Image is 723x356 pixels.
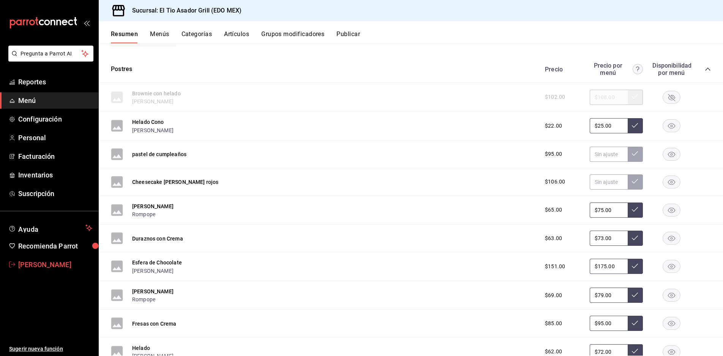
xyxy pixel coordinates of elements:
[590,259,628,274] input: Sin ajuste
[537,66,586,73] div: Precio
[590,62,643,76] div: Precio por menú
[132,259,182,266] button: Esfera de Chocolate
[18,151,92,161] span: Facturación
[652,62,690,76] div: Disponibilidad por menú
[182,30,212,43] button: Categorías
[336,30,360,43] button: Publicar
[18,95,92,106] span: Menú
[132,150,186,158] button: pastel de cumpleaños
[18,114,92,124] span: Configuración
[8,46,93,62] button: Pregunta a Parrot AI
[545,291,562,299] span: $69.00
[132,288,174,295] button: [PERSON_NAME]
[132,296,155,303] button: Rompope
[132,210,155,218] button: Rompope
[132,267,174,275] button: [PERSON_NAME]
[150,30,169,43] button: Menús
[545,348,562,356] span: $62.00
[9,345,92,353] span: Sugerir nueva función
[18,259,92,270] span: [PERSON_NAME]
[545,122,562,130] span: $22.00
[590,203,628,218] input: Sin ajuste
[21,50,82,58] span: Pregunta a Parrot AI
[18,241,92,251] span: Recomienda Parrot
[132,118,164,126] button: Helado Cono
[132,344,150,352] button: Helado
[705,66,711,72] button: collapse-category-row
[18,188,92,199] span: Suscripción
[18,77,92,87] span: Reportes
[261,30,324,43] button: Grupos modificadores
[590,147,628,162] input: Sin ajuste
[111,30,723,43] div: navigation tabs
[545,150,562,158] span: $95.00
[545,320,562,328] span: $85.00
[590,288,628,303] input: Sin ajuste
[84,20,90,26] button: open_drawer_menu
[132,235,183,242] button: Duraznos con Crema
[590,316,628,331] input: Sin ajuste
[111,65,132,74] button: Postres
[111,30,138,43] button: Resumen
[132,178,219,186] button: Cheesecake [PERSON_NAME] rojos
[132,127,174,134] button: [PERSON_NAME]
[5,55,93,63] a: Pregunta a Parrot AI
[545,206,562,214] span: $65.00
[126,6,242,15] h3: Sucursal: El Tio Asador Grill (EDO MEX)
[18,133,92,143] span: Personal
[18,223,82,233] span: Ayuda
[590,231,628,246] input: Sin ajuste
[545,263,565,271] span: $151.00
[132,203,174,210] button: [PERSON_NAME]
[545,234,562,242] span: $63.00
[590,174,628,190] input: Sin ajuste
[18,170,92,180] span: Inventarios
[590,118,628,133] input: Sin ajuste
[224,30,249,43] button: Artículos
[132,320,176,328] button: Fresas con Crema
[545,178,565,186] span: $106.00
